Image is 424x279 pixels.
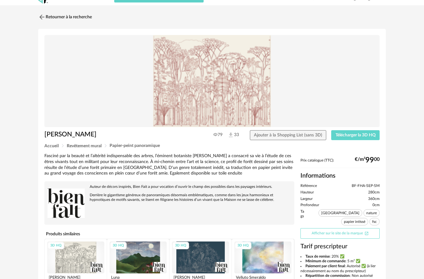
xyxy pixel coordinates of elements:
span: Tags [300,209,306,227]
span: 280cm [368,190,380,195]
div: 3D HQ [110,242,127,250]
span: Ajouter à la Shopping List (sans 3D) [254,133,322,137]
button: Télécharger la 3D HQ [331,130,380,140]
span: 360cm [368,197,380,201]
h1: [PERSON_NAME] [44,130,180,139]
span: 0cm [372,203,380,208]
h3: Tarif prescripteur [300,242,380,250]
div: Prix catalogue (TTC): [300,158,380,168]
button: Ajouter à la Shopping List (sans 3D) [250,130,327,140]
span: Profondeur [300,203,319,208]
img: Téléchargements [228,132,234,138]
h2: Informations [300,172,380,180]
div: 3D HQ [172,242,189,250]
span: Hauteur [300,190,314,195]
img: Product pack shot [44,35,380,127]
span: Accueil [44,144,59,148]
span: 79 [213,132,223,138]
img: brand logo [47,184,85,222]
a: Afficher sur le site de la marqueOpen In New icon [300,228,380,239]
b: Minimum de commande [305,259,345,263]
h4: Produits similaires [44,230,294,238]
span: Open In New icon [364,231,369,235]
b: Taux de remise [305,255,330,258]
div: 3D HQ [47,242,64,250]
li: : 5 m² ✅ [300,259,380,264]
img: svg+xml;base64,PHN2ZyB3aWR0aD0iMjQiIGhlaWdodD0iMjQiIHZpZXdCb3g9IjAgMCAyNCAyNCIgZmlsbD0ibm9uZSIgeG... [38,13,46,21]
span: fsc [369,218,380,225]
span: papier intissé [341,218,368,225]
li: : 20% ✅ [300,254,380,259]
li: : Autorisé ✅ (à lier nécessairement au nom du prescripteur) [300,264,380,273]
span: Télécharger la 3D HQ [336,133,376,137]
p: Auteur de décors inspirés, Bien Fait a pour vocation d’ouvrir le champ des possibles dans les pay... [47,184,291,189]
div: 3D HQ [235,242,251,250]
span: [GEOGRAPHIC_DATA] [318,209,362,217]
span: Largeur [300,197,313,201]
span: 99 [365,158,374,162]
div: €/m² 00 [355,158,380,162]
b: Paiement par client final [305,264,345,268]
b: Répartition de commission [305,274,350,277]
div: Breadcrumb [44,144,380,148]
span: nature [363,209,380,217]
a: Retourner à la recherche [38,10,92,24]
span: Revêtement mural [67,144,101,148]
span: 33 [228,132,239,138]
span: BF-FHA-SEP-SM [352,184,380,188]
div: Fasciné par la beauté et l’altérité indispensable des arbres, l’éminent botaniste [PERSON_NAME] a... [44,153,294,177]
li: : Non autorisé [300,273,380,278]
p: Derrière le gigantisme généreux de panoramiques désormais emblématiques, comme dans les jeux harm... [47,193,291,202]
span: Référence [300,184,317,188]
span: Papier-peint panoramique [110,144,160,148]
